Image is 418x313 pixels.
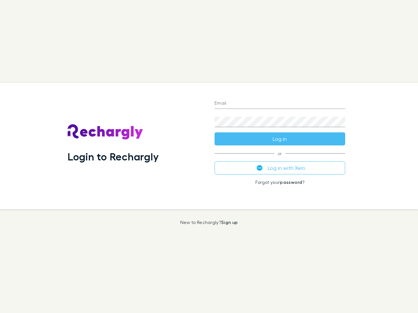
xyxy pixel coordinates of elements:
span: or [215,153,345,154]
button: Log in [215,132,345,145]
img: Xero's logo [257,165,263,171]
h1: Login to Rechargly [68,150,159,163]
a: Sign up [221,219,238,225]
p: New to Rechargly? [180,220,238,225]
button: Log in with Xero [215,161,345,174]
img: Rechargly's Logo [68,124,143,140]
p: Forgot your ? [215,180,345,185]
a: password [280,179,302,185]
